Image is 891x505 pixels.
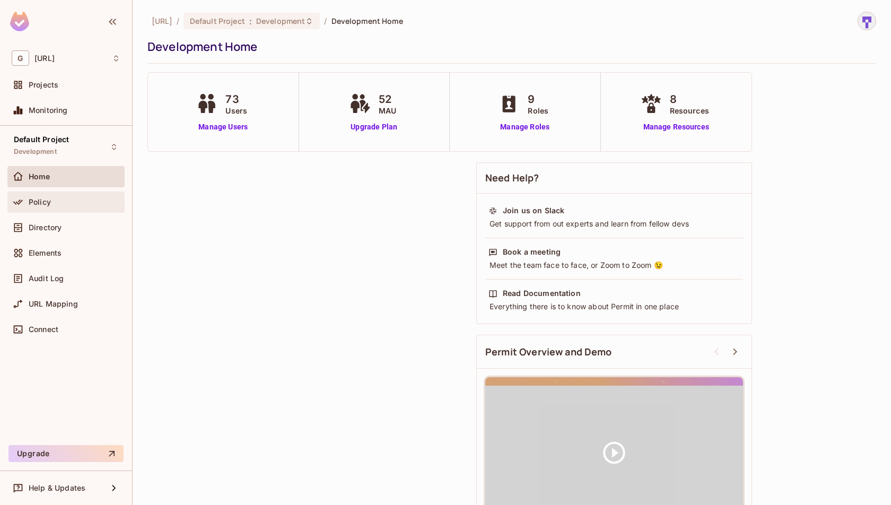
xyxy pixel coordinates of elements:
span: 8 [670,91,709,107]
span: : [249,17,252,25]
span: Help & Updates [29,484,85,492]
span: Connect [29,325,58,334]
div: Book a meeting [503,247,561,257]
span: 9 [528,91,548,107]
div: Read Documentation [503,288,581,299]
a: Upgrade Plan [347,121,401,133]
span: Monitoring [29,106,68,115]
span: the active workspace [152,16,172,26]
img: sharmila@genworx.ai [858,12,876,30]
span: MAU [379,105,396,116]
div: Development Home [147,39,871,55]
a: Manage Resources [638,121,714,133]
span: Users [225,105,247,116]
span: Default Project [190,16,245,26]
span: Permit Overview and Demo [485,345,612,359]
a: Manage Users [194,121,252,133]
span: Development [14,147,57,156]
span: URL Mapping [29,300,78,308]
span: Projects [29,81,58,89]
span: 73 [225,91,247,107]
img: SReyMgAAAABJRU5ErkJggg== [10,12,29,31]
div: Everything there is to know about Permit in one place [488,301,740,312]
span: Development Home [331,16,403,26]
li: / [324,16,327,26]
li: / [177,16,179,26]
span: Workspace: genworx.ai [34,54,55,63]
span: Policy [29,198,51,206]
span: 52 [379,91,396,107]
button: Upgrade [8,445,124,462]
span: Default Project [14,135,69,144]
span: Need Help? [485,171,539,185]
span: Home [29,172,50,181]
span: Directory [29,223,62,232]
span: Resources [670,105,709,116]
div: Get support from out experts and learn from fellow devs [488,219,740,229]
span: Development [256,16,305,26]
a: Manage Roles [496,121,554,133]
span: Elements [29,249,62,257]
span: Audit Log [29,274,64,283]
div: Join us on Slack [503,205,564,216]
span: Roles [528,105,548,116]
span: G [12,50,29,66]
div: Meet the team face to face, or Zoom to Zoom 😉 [488,260,740,271]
